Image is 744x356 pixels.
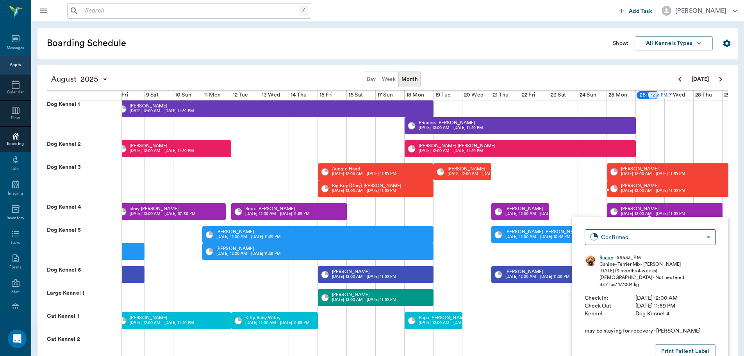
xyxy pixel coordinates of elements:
[116,90,130,100] div: 8 Fri
[585,294,635,302] td: Check In:
[376,90,394,100] div: 17 Sun
[599,274,684,281] div: [DEMOGRAPHIC_DATA] - Not neutered
[332,269,396,274] p: [PERSON_NAME]
[520,90,537,100] div: 22 Fri
[419,320,483,326] p: [DATE] 12:00 AM - [DATE] 11:59 PM
[130,108,194,114] p: [DATE] 12:00 AM - [DATE] 11:59 PM
[130,211,195,217] p: [DATE] 12:00 AM - [DATE] 07:30 PM
[713,72,728,87] button: Next page
[245,206,309,211] p: Roux [PERSON_NAME]
[173,90,193,100] div: 10 Sun
[36,3,52,19] button: Close drawer
[505,229,582,234] p: [PERSON_NAME] [PERSON_NAME]
[419,148,495,154] p: [DATE] 12:00 AM - [DATE] 11:59 PM
[694,90,714,100] div: 28 Thu
[578,90,598,100] div: 24 Sun
[599,281,684,288] div: 37.7 lbs / 17.1004 kg
[130,315,194,320] p: [PERSON_NAME]
[635,310,716,318] td: Dog Kennel 4
[419,125,483,131] p: [DATE] 12:00 AM - [DATE] 11:59 PM
[621,171,685,177] p: [DATE] 12:00 AM - [DATE] 11:59 PM
[7,215,24,221] div: Inventory
[419,143,495,148] p: [PERSON_NAME] [PERSON_NAME]
[688,72,713,87] button: [DATE]
[419,315,483,320] p: Papa [PERSON_NAME]
[613,39,628,47] p: Show:
[130,148,194,154] p: [DATE] 12:00 AM - [DATE] 11:59 PM
[245,320,309,326] p: [DATE] 12:00 AM - [DATE] 11:59 PM
[79,74,100,85] span: 2025
[448,166,512,171] p: [PERSON_NAME]
[599,254,613,261] div: Buddy
[332,171,396,177] p: [DATE] 12:00 AM - [DATE] 11:59 PM
[332,274,396,280] p: [DATE] 12:00 AM - [DATE] 11:59 PM
[505,234,582,240] p: [DATE] 12:00 AM - [DATE] 10:45 PM
[130,206,195,211] p: stray [PERSON_NAME]
[434,90,452,100] div: 19 Tue
[665,90,687,100] div: 27 Wed
[47,226,121,266] div: Dog Kennel 5
[202,90,222,100] div: 11 Mon
[491,90,510,100] div: 21 Thu
[599,261,684,268] div: Canine - Terrier Mix - [PERSON_NAME]
[47,37,252,50] h5: Boarding Schedule
[635,36,713,51] button: All Kennels Types
[655,4,744,18] button: [PERSON_NAME]
[672,72,688,87] button: Previous page
[130,104,194,108] p: [PERSON_NAME]
[11,289,20,295] div: Staff
[616,4,655,18] button: Add Task
[635,302,716,310] td: [DATE] 11:59 PM
[332,188,401,194] p: [DATE] 12:00 AM - [DATE] 11:59 PM
[607,90,629,100] div: 25 Mon
[82,5,299,16] input: Search
[332,297,396,303] p: [DATE] 12:00 AM - [DATE] 11:59 PM
[289,90,308,100] div: 14 Thu
[636,90,660,100] div: 26 Tue
[419,120,483,125] p: Princess [PERSON_NAME]
[231,90,250,100] div: 12 Tue
[10,62,21,68] div: Appts
[332,166,396,171] p: Auggie Hand
[585,254,596,266] img: Profile Image
[47,289,121,312] div: Large Kennel 1
[675,6,726,16] div: [PERSON_NAME]
[585,302,635,310] td: Check Out
[9,265,21,270] div: Forms
[332,292,396,297] p: [PERSON_NAME]
[621,183,685,188] p: [PERSON_NAME]
[549,90,567,100] div: 23 Sat
[621,166,685,171] p: [PERSON_NAME]
[216,246,280,251] p: [PERSON_NAME]
[616,254,641,261] div: # 9533_P16
[47,312,121,335] div: Cat Kennel 1
[585,310,635,318] td: Kennel
[599,268,684,274] div: [DATE] (9 months 4 weeks)
[364,72,379,87] button: Day
[47,203,121,226] div: Dog Kennel 4
[505,206,569,211] p: [PERSON_NAME]
[8,191,23,197] div: Imaging
[448,171,512,177] p: [DATE] 12:00 AM - [DATE] 11:59 PM
[621,188,685,194] p: [DATE] 12:00 AM - [DATE] 11:59 PM
[47,163,121,203] div: Dog Kennel 3
[216,229,280,234] p: [PERSON_NAME]
[621,206,685,211] p: [PERSON_NAME]
[145,90,160,100] div: 9 Sat
[47,140,121,163] div: Dog Kennel 2
[462,90,485,100] div: 20 Wed
[318,90,334,100] div: 15 Fri
[260,90,282,100] div: 13 Wed
[49,74,79,85] span: August
[8,329,27,348] iframe: Intercom live chat
[347,90,364,100] div: 16 Sat
[585,327,716,335] p: may be staying for recovery -jess
[245,211,309,217] p: [DATE] 12:00 AM - [DATE] 11:59 PM
[379,72,399,87] button: Week
[505,269,569,274] p: [PERSON_NAME]
[398,72,421,87] button: Month
[216,234,280,240] p: [DATE] 12:00 AM - [DATE] 11:59 PM
[505,211,569,217] p: [DATE] 12:00 AM - [DATE] 11:59 PM
[621,211,685,217] p: [DATE] 12:00 AM - [DATE] 11:59 PM
[505,274,569,280] p: [DATE] 12:00 AM - [DATE] 11:59 PM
